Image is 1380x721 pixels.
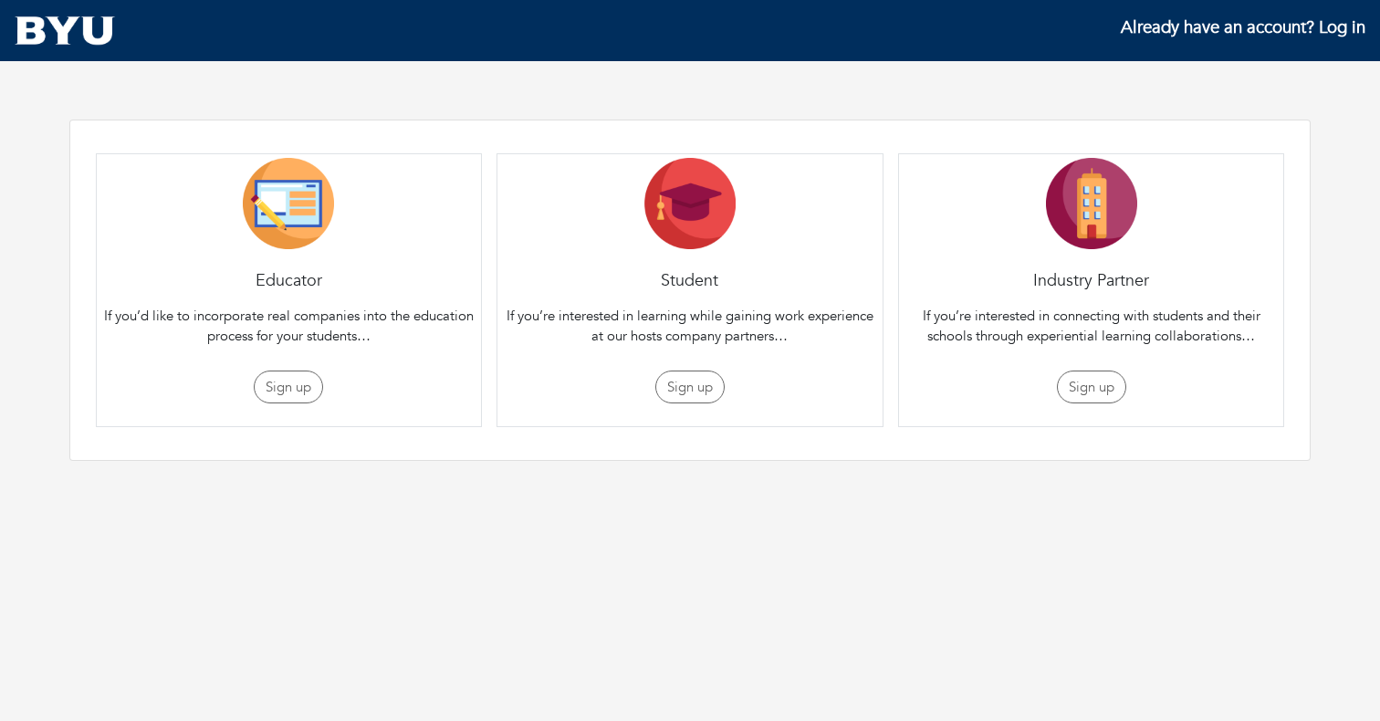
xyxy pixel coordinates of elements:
a: Already have an account? Log in [1121,16,1365,39]
p: If you’re interested in connecting with students and their schools through experiential learning ... [903,306,1281,347]
h4: Student [497,271,883,291]
button: Sign up [254,371,323,404]
button: Sign up [655,371,725,404]
img: Student-Icon-6b6867cbad302adf8029cb3ecf392088beec6a544309a027beb5b4b4576828a8.png [644,158,736,249]
button: Sign up [1057,371,1126,404]
img: Company-Icon-7f8a26afd1715722aa5ae9dc11300c11ceeb4d32eda0db0d61c21d11b95ecac6.png [1046,158,1137,249]
p: If you’d like to incorporate real companies into the education process for your students… [100,306,478,347]
h4: Industry Partner [899,271,1284,291]
img: BYU.png [15,15,116,47]
h4: Educator [97,271,482,291]
img: Educator-Icon-31d5a1e457ca3f5474c6b92ab10a5d5101c9f8fbafba7b88091835f1a8db102f.png [243,158,334,249]
p: If you’re interested in learning while gaining work experience at our hosts company partners… [501,306,879,347]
